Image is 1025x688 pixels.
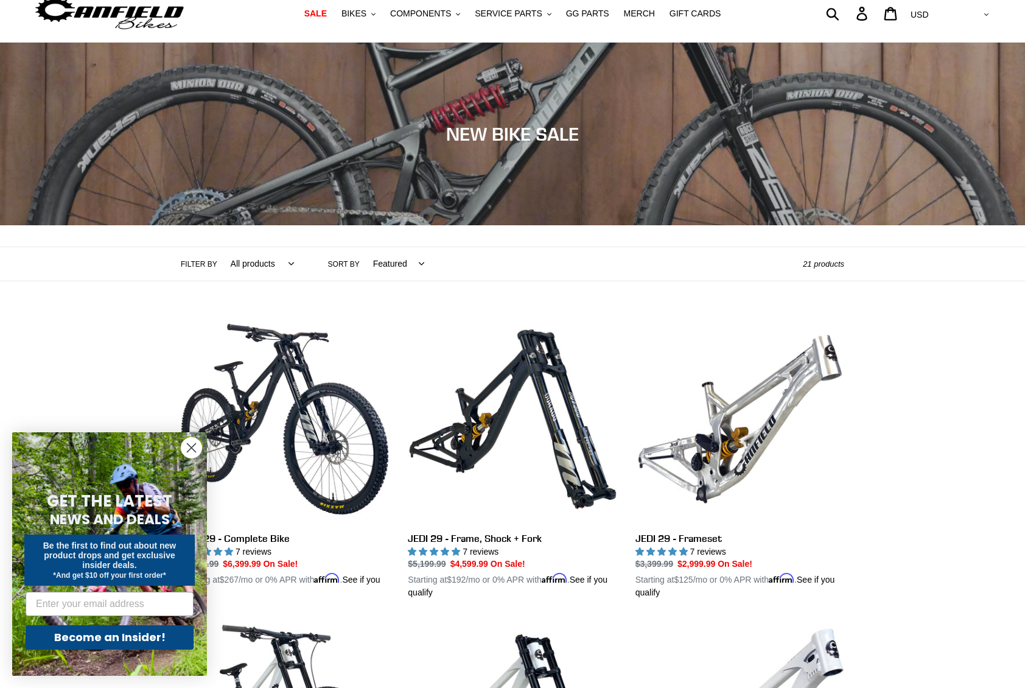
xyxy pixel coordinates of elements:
[803,259,844,269] span: 21 products
[475,9,542,19] span: SERVICE PARTS
[663,5,727,22] a: GIFT CARDS
[304,9,327,19] span: SALE
[341,9,366,19] span: BIKES
[298,5,333,22] a: SALE
[26,592,194,616] input: Enter your email address
[181,259,217,270] label: Filter by
[328,259,360,270] label: Sort by
[181,437,202,458] button: Close dialog
[26,625,194,650] button: Become an Insider!
[384,5,466,22] button: COMPONENTS
[624,9,655,19] span: MERCH
[670,9,721,19] span: GIFT CARDS
[53,571,166,580] span: *And get $10 off your first order*
[47,490,172,512] span: GET THE LATEST
[43,541,177,570] span: Be the first to find out about new product drops and get exclusive insider deals.
[50,510,170,529] span: NEWS AND DEALS
[390,9,451,19] span: COMPONENTS
[335,5,382,22] button: BIKES
[566,9,609,19] span: GG PARTS
[469,5,557,22] button: SERVICE PARTS
[446,123,579,145] span: NEW BIKE SALE
[618,5,661,22] a: MERCH
[560,5,615,22] a: GG PARTS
